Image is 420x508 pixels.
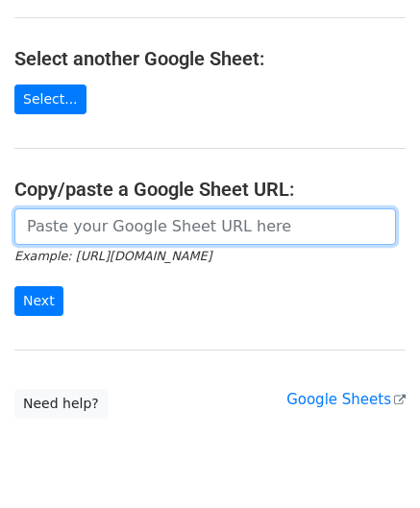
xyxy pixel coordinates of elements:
[14,85,86,114] a: Select...
[14,249,211,263] small: Example: [URL][DOMAIN_NAME]
[14,208,396,245] input: Paste your Google Sheet URL here
[14,389,108,419] a: Need help?
[14,47,406,70] h4: Select another Google Sheet:
[286,391,406,408] a: Google Sheets
[14,178,406,201] h4: Copy/paste a Google Sheet URL:
[324,416,420,508] iframe: Chat Widget
[14,286,63,316] input: Next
